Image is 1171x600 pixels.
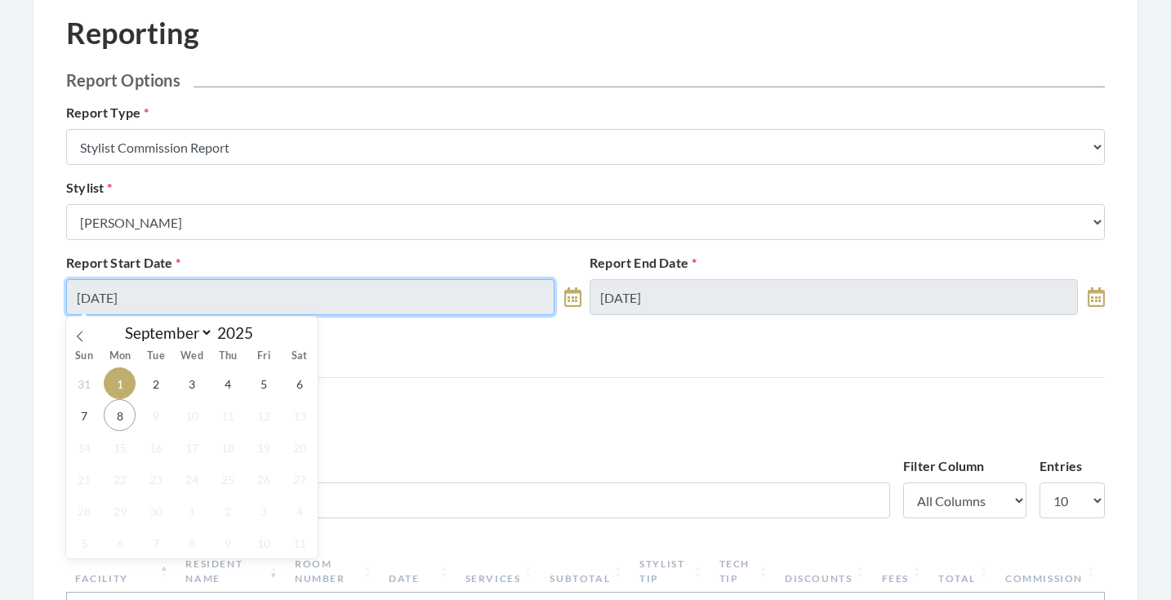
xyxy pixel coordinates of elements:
[68,495,100,527] span: September 28, 2025
[176,527,207,558] span: October 8, 2025
[66,103,149,122] label: Report Type
[283,495,315,527] span: October 4, 2025
[176,431,207,463] span: September 17, 2025
[1088,279,1105,315] a: toggle
[381,550,456,593] th: Date: activate to sort column ascending
[66,351,102,362] span: Sun
[177,550,287,593] th: Resident Name: activate to sort column ascending
[283,399,315,431] span: September 13, 2025
[590,253,697,273] label: Report End Date
[117,322,213,343] select: Month
[457,550,542,593] th: Services: activate to sort column ascending
[247,495,279,527] span: October 3, 2025
[140,399,171,431] span: September 9, 2025
[67,550,177,593] th: Facility: activate to sort column descending
[66,482,890,518] input: Filter...
[211,463,243,495] span: September 25, 2025
[176,367,207,399] span: September 3, 2025
[283,463,315,495] span: September 27, 2025
[104,463,136,495] span: September 22, 2025
[211,527,243,558] span: October 9, 2025
[66,421,1105,437] span: Stylist: [PERSON_NAME]
[247,367,279,399] span: September 5, 2025
[246,351,282,362] span: Fri
[247,463,279,495] span: September 26, 2025
[66,398,1105,437] h3: Stylist Commission Report
[211,399,243,431] span: September 11, 2025
[930,550,997,593] th: Total: activate to sort column ascending
[282,351,318,362] span: Sat
[1040,456,1082,476] label: Entries
[104,367,136,399] span: September 1, 2025
[631,550,710,593] th: Stylist Tip: activate to sort column ascending
[104,431,136,463] span: September 15, 2025
[68,367,100,399] span: August 31, 2025
[140,495,171,527] span: September 30, 2025
[283,431,315,463] span: September 20, 2025
[68,463,100,495] span: September 21, 2025
[140,527,171,558] span: October 7, 2025
[176,463,207,495] span: September 24, 2025
[66,178,113,198] label: Stylist
[140,431,171,463] span: September 16, 2025
[711,550,777,593] th: Tech Tip: activate to sort column ascending
[247,431,279,463] span: September 19, 2025
[777,550,874,593] th: Discounts: activate to sort column ascending
[66,16,199,51] h1: Reporting
[247,527,279,558] span: October 10, 2025
[68,399,100,431] span: September 7, 2025
[211,367,243,399] span: September 4, 2025
[140,463,171,495] span: September 23, 2025
[564,279,581,315] a: toggle
[174,351,210,362] span: Wed
[213,323,267,342] input: Year
[102,351,138,362] span: Mon
[590,279,1078,315] input: Select Date
[997,550,1104,593] th: Commission: activate to sort column ascending
[104,495,136,527] span: September 29, 2025
[210,351,246,362] span: Thu
[66,70,1105,90] h2: Report Options
[66,253,181,273] label: Report Start Date
[140,367,171,399] span: September 2, 2025
[68,527,100,558] span: October 5, 2025
[138,351,174,362] span: Tue
[541,550,631,593] th: Subtotal: activate to sort column ascending
[287,550,381,593] th: Room Number: activate to sort column ascending
[211,495,243,527] span: October 2, 2025
[874,550,930,593] th: Fees: activate to sort column ascending
[104,399,136,431] span: September 8, 2025
[68,431,100,463] span: September 14, 2025
[66,279,554,315] input: Select Date
[211,431,243,463] span: September 18, 2025
[283,367,315,399] span: September 6, 2025
[903,456,985,476] label: Filter Column
[247,399,279,431] span: September 12, 2025
[283,527,315,558] span: October 11, 2025
[176,399,207,431] span: September 10, 2025
[176,495,207,527] span: October 1, 2025
[104,527,136,558] span: October 6, 2025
